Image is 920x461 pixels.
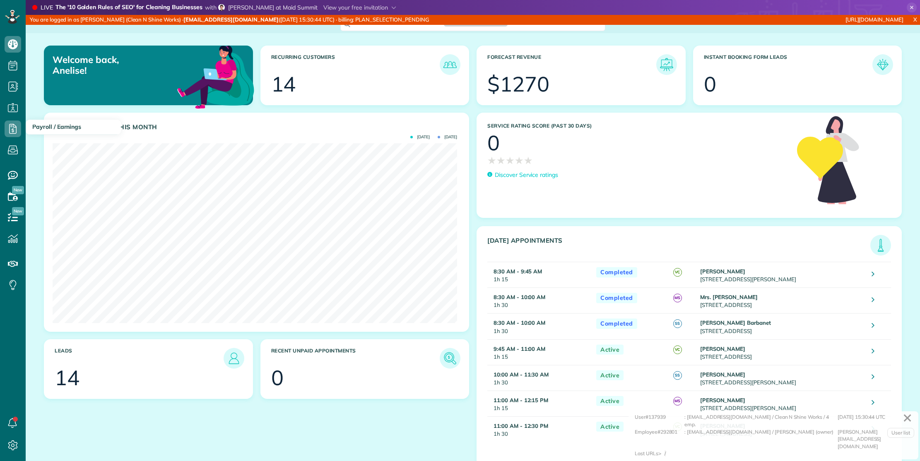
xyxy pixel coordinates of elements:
span: New [12,207,24,215]
span: ★ [515,153,524,168]
img: dashboard_welcome-42a62b7d889689a78055ac9021e634bf52bae3f8056760290aed330b23ab8690.png [176,36,256,116]
img: icon_leads-1bed01f49abd5b7fead27621c3d59655bb73ed531f8eeb49469d10e621d6b896.png [226,350,242,367]
h3: Leads [55,348,224,369]
a: X [910,15,920,24]
strong: [EMAIL_ADDRESS][DOMAIN_NAME] [183,16,279,23]
h3: [DATE] Appointments [487,237,870,256]
strong: 8:30 AM - 9:45 AM [494,268,542,275]
p: Welcome back, Anelise! [53,54,187,76]
h3: Recurring Customers [271,54,440,75]
td: [STREET_ADDRESS][PERSON_NAME] [698,391,866,416]
div: [PERSON_NAME][EMAIL_ADDRESS][DOMAIN_NAME] [838,428,912,450]
img: icon_recurring_customers-cf858462ba22bcd05b5a5880d41d6543d210077de5bb9ebc9590e49fd87d84ed.png [442,56,458,73]
strong: 9:45 AM - 11:00 AM [494,345,545,352]
span: Payroll / Earnings [32,123,81,130]
div: 0 [271,367,284,388]
div: 0 [704,74,716,94]
span: Completed [596,267,637,278]
strong: 8:30 AM - 10:00 AM [494,294,545,300]
h3: Instant Booking Form Leads [704,54,873,75]
h3: Forecast Revenue [487,54,656,75]
div: Employee#292801 [635,428,684,450]
span: VC [673,345,682,354]
td: 1h 15 [487,339,592,365]
strong: [PERSON_NAME] [700,371,746,378]
span: with [205,4,217,11]
div: : [EMAIL_ADDRESS][DOMAIN_NAME] / Clean N Shine Works / 4 emp. [684,413,838,428]
span: [PERSON_NAME] at Maid Summit [228,4,318,11]
img: icon_form_leads-04211a6a04a5b2264e4ee56bc0799ec3eb69b7e499cbb523a139df1d13a81ae0.png [874,56,891,73]
td: 1h 30 [487,365,592,391]
td: 1h 30 [487,288,592,314]
span: ★ [487,153,496,168]
strong: [PERSON_NAME] [700,268,746,275]
img: icon_unpaid_appointments-47b8ce3997adf2238b356f14209ab4cced10bd1f174958f3ca8f1d0dd7fffeee.png [442,350,458,367]
span: ★ [506,153,515,168]
td: 1h 30 [487,416,592,442]
td: [STREET_ADDRESS] [698,339,866,365]
div: $1270 [487,74,549,94]
span: / [665,450,666,456]
span: Active [596,396,624,406]
span: ★ [496,153,506,168]
span: [DATE] [438,135,457,139]
div: You are logged in as [PERSON_NAME] (Clean N Shine Works) · ([DATE] 15:30:44 UTC) · billing: PLAN_... [26,15,612,25]
span: MS [673,397,682,405]
div: 14 [55,367,79,388]
strong: [PERSON_NAME] Barbanet [700,319,771,326]
a: [URL][DOMAIN_NAME] [845,16,903,23]
div: Last URLs [635,450,658,457]
img: sean-parry-eda1249ed97b8bf0043d69e1055b90eb68f81f2bff8f706e14a7d378ab8bfd8a.jpg [218,4,225,11]
span: ★ [524,153,533,168]
strong: 11:00 AM - 12:15 PM [494,397,548,403]
td: [STREET_ADDRESS] [698,288,866,314]
span: Active [596,370,624,381]
div: User#137939 [635,413,684,428]
a: Discover Service ratings [487,171,558,179]
h3: Recent unpaid appointments [271,348,440,369]
span: MS [673,294,682,302]
strong: 11:00 AM - 12:30 PM [494,422,548,429]
div: : [EMAIL_ADDRESS][DOMAIN_NAME] / [PERSON_NAME] (owner) [684,428,838,450]
strong: 10:00 AM - 11:30 AM [494,371,549,378]
div: [DATE] 15:30:44 UTC [838,413,912,428]
td: [STREET_ADDRESS][PERSON_NAME] [698,262,866,288]
span: Completed [596,319,637,329]
strong: Mrs. [PERSON_NAME] [700,294,758,300]
span: New [12,186,24,194]
a: ✕ [898,408,916,428]
div: 0 [487,133,500,153]
span: SS [673,319,682,328]
p: Discover Service ratings [495,171,558,179]
img: icon_todays_appointments-901f7ab196bb0bea1936b74009e4eb5ffbc2d2711fa7634e0d609ed5ef32b18b.png [872,237,889,253]
a: User list [887,428,914,438]
h3: Service Rating score (past 30 days) [487,123,789,129]
span: Active [596,345,624,355]
td: 1h 15 [487,391,592,416]
td: 1h 30 [487,314,592,339]
div: 14 [271,74,296,94]
span: Completed [596,293,637,303]
td: 1h 15 [487,262,592,288]
div: > [658,450,669,457]
strong: 8:30 AM - 10:00 AM [494,319,545,326]
span: SS [673,371,682,380]
span: [DATE] [410,135,430,139]
img: icon_forecast_revenue-8c13a41c7ed35a8dcfafea3cbb826a0462acb37728057bba2d056411b612bbbe.png [658,56,675,73]
strong: [PERSON_NAME] [700,397,746,403]
span: VC [673,268,682,277]
td: [STREET_ADDRESS] [698,314,866,339]
strong: [PERSON_NAME] [700,345,746,352]
td: [STREET_ADDRESS][PERSON_NAME] [698,365,866,391]
h3: Actual Revenue this month [55,123,460,131]
span: Active [596,422,624,432]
